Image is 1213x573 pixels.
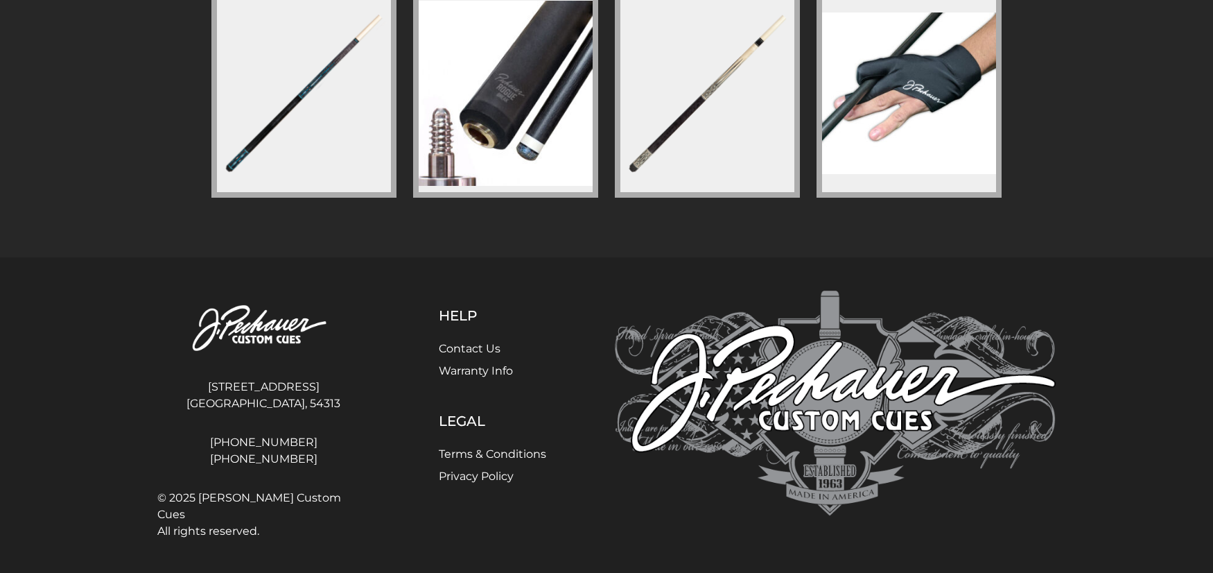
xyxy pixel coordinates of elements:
a: Warranty Info [439,364,513,377]
address: [STREET_ADDRESS] [GEOGRAPHIC_DATA], 54313 [157,373,369,418]
img: jp-series-r-jp24-r [618,3,797,183]
img: pl-31-limited-edition [214,3,394,183]
h5: Legal [439,413,546,429]
img: Pechauer Custom Cues [615,291,1056,516]
a: Privacy Policy [439,470,514,483]
a: [PHONE_NUMBER] [157,434,369,451]
h5: Help [439,307,546,324]
a: Terms & Conditions [439,447,546,461]
span: © 2025 [PERSON_NAME] Custom Cues All rights reserved. [157,490,369,540]
img: Pechauer Custom Cues [157,291,369,368]
img: pechauer-glove-copy [822,12,996,174]
a: Contact Us [439,342,500,355]
a: [PHONE_NUMBER] [157,451,369,468]
img: pechauer-piloted-rogue-carbon-break-shaft-pro-series [419,1,593,186]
